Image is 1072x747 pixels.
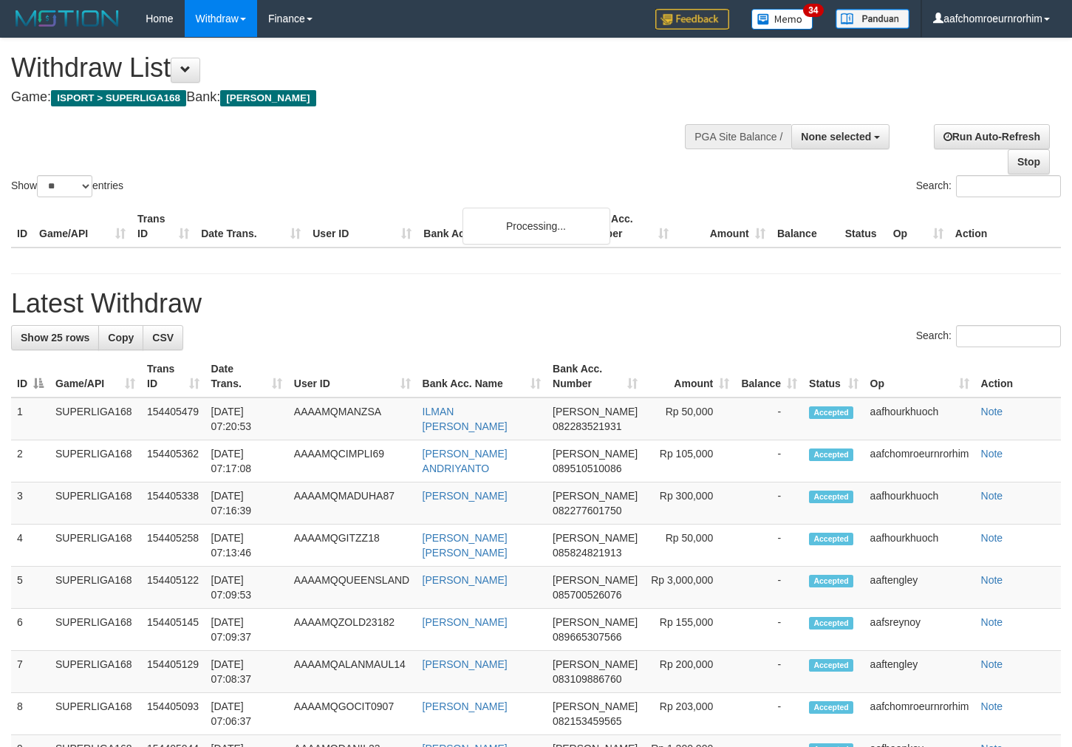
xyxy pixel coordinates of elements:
th: Date Trans. [195,205,307,248]
td: AAAAMQALANMAUL14 [288,651,417,693]
td: AAAAMQQUEENSLAND [288,567,417,609]
td: - [735,482,803,525]
span: Accepted [809,491,853,503]
div: Processing... [462,208,610,245]
td: Rp 3,000,000 [643,567,735,609]
span: 34 [803,4,823,17]
td: AAAAMQGITZZ18 [288,525,417,567]
td: 3 [11,482,49,525]
td: - [735,693,803,735]
td: SUPERLIGA168 [49,567,141,609]
td: - [735,651,803,693]
td: Rp 203,000 [643,693,735,735]
th: Balance: activate to sort column ascending [735,355,803,398]
td: [DATE] 07:08:37 [205,651,288,693]
a: Run Auto-Refresh [934,124,1050,149]
a: ILMAN [PERSON_NAME] [423,406,508,432]
a: CSV [143,325,183,350]
span: Copy 089665307566 to clipboard [553,631,621,643]
td: 154405122 [141,567,205,609]
td: AAAAMQCIMPLI69 [288,440,417,482]
td: 8 [11,693,49,735]
th: User ID [307,205,417,248]
th: ID: activate to sort column descending [11,355,49,398]
td: AAAAMQGOCIT0907 [288,693,417,735]
a: Stop [1008,149,1050,174]
th: Balance [771,205,839,248]
td: AAAAMQMANZSA [288,398,417,440]
td: 154405362 [141,440,205,482]
span: Copy 085824821913 to clipboard [553,547,621,559]
td: SUPERLIGA168 [49,525,141,567]
span: Copy 082283521931 to clipboard [553,420,621,432]
a: [PERSON_NAME] [423,658,508,670]
label: Search: [916,325,1061,347]
span: Copy 082153459565 to clipboard [553,715,621,727]
th: Bank Acc. Name [417,205,577,248]
a: Note [981,616,1003,628]
button: None selected [791,124,890,149]
th: Status [839,205,887,248]
td: 154405129 [141,651,205,693]
td: Rp 300,000 [643,482,735,525]
a: Note [981,448,1003,460]
td: [DATE] 07:06:37 [205,693,288,735]
td: 154405258 [141,525,205,567]
span: Copy 082277601750 to clipboard [553,505,621,516]
th: Op [887,205,949,248]
span: ISPORT > SUPERLIGA168 [51,90,186,106]
td: aaftengley [864,567,975,609]
td: 2 [11,440,49,482]
span: [PERSON_NAME] [553,658,638,670]
a: Show 25 rows [11,325,99,350]
td: 6 [11,609,49,651]
th: Action [949,205,1061,248]
th: Date Trans.: activate to sort column ascending [205,355,288,398]
td: - [735,440,803,482]
td: Rp 200,000 [643,651,735,693]
span: [PERSON_NAME] [553,532,638,544]
th: Bank Acc. Number [577,205,674,248]
td: 154405093 [141,693,205,735]
span: [PERSON_NAME] [553,616,638,628]
input: Search: [956,325,1061,347]
span: Accepted [809,659,853,672]
a: Copy [98,325,143,350]
img: Feedback.jpg [655,9,729,30]
td: [DATE] 07:17:08 [205,440,288,482]
a: [PERSON_NAME] [423,616,508,628]
td: SUPERLIGA168 [49,651,141,693]
div: PGA Site Balance / [685,124,791,149]
td: [DATE] 07:16:39 [205,482,288,525]
span: [PERSON_NAME] [553,574,638,586]
span: Show 25 rows [21,332,89,344]
th: Action [975,355,1061,398]
td: [DATE] 07:09:37 [205,609,288,651]
td: - [735,609,803,651]
span: [PERSON_NAME] [553,490,638,502]
span: Copy 089510510086 to clipboard [553,463,621,474]
td: Rp 105,000 [643,440,735,482]
span: [PERSON_NAME] [553,406,638,417]
td: AAAAMQZOLD23182 [288,609,417,651]
td: SUPERLIGA168 [49,482,141,525]
th: Trans ID: activate to sort column ascending [141,355,205,398]
th: User ID: activate to sort column ascending [288,355,417,398]
td: aafsreynoy [864,609,975,651]
td: Rp 155,000 [643,609,735,651]
td: 5 [11,567,49,609]
td: 7 [11,651,49,693]
span: None selected [801,131,871,143]
td: [DATE] 07:20:53 [205,398,288,440]
span: Copy [108,332,134,344]
span: Accepted [809,448,853,461]
h1: Withdraw List [11,53,700,83]
a: Note [981,406,1003,417]
a: Note [981,700,1003,712]
label: Show entries [11,175,123,197]
a: Note [981,658,1003,670]
th: Op: activate to sort column ascending [864,355,975,398]
td: 154405145 [141,609,205,651]
th: Game/API: activate to sort column ascending [49,355,141,398]
th: Bank Acc. Number: activate to sort column ascending [547,355,643,398]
